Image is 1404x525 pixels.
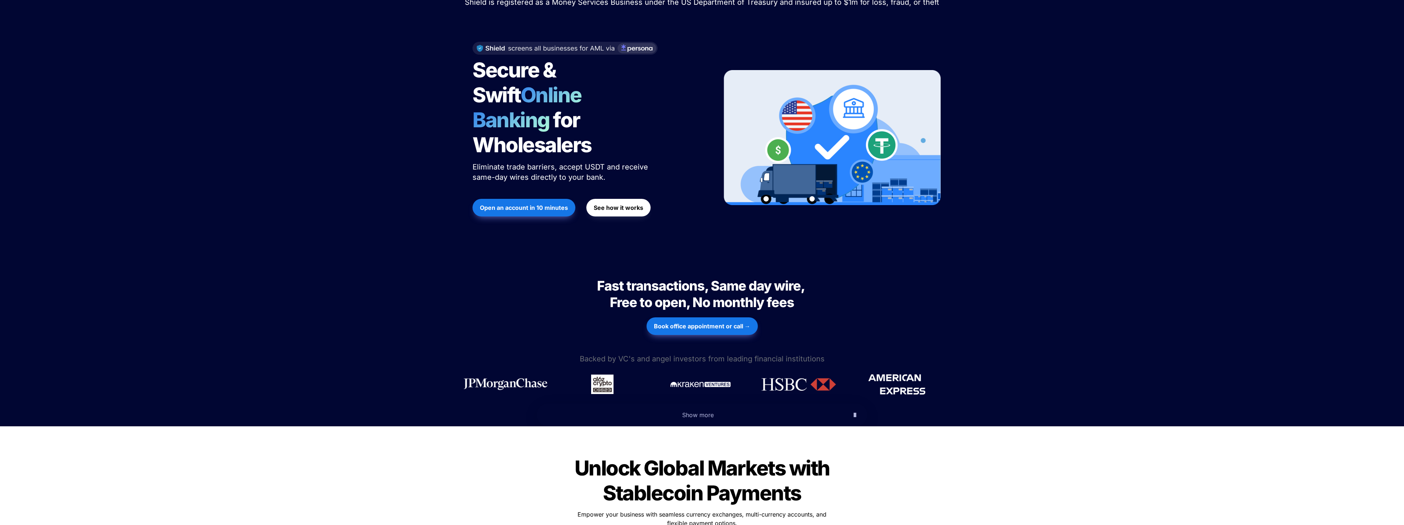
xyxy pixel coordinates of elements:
span: Fast transactions, Same day wire, Free to open, No monthly fees [597,278,807,310]
button: Show more [537,404,867,426]
a: See how it works [586,195,651,220]
button: See how it works [586,199,651,216]
span: Secure & Swift [473,58,559,107]
button: Book office appointment or call → [647,317,758,335]
span: Unlock Global Markets with Stablecoin Payments [575,456,833,506]
strong: Book office appointment or call → [654,322,750,330]
strong: See how it works [594,204,643,211]
a: Book office appointment or call → [647,314,758,339]
button: Open an account in 10 minutes [473,199,575,216]
span: for Wholesalers [473,107,591,157]
span: Show more [682,411,714,419]
a: Open an account in 10 minutes [473,195,575,220]
span: Backed by VC's and angel investors from leading financial institutions [580,354,825,363]
span: Online Banking [473,83,589,132]
span: Eliminate trade barriers, accept USDT and receive same-day wires directly to your bank. [473,163,650,182]
strong: Open an account in 10 minutes [480,204,568,211]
